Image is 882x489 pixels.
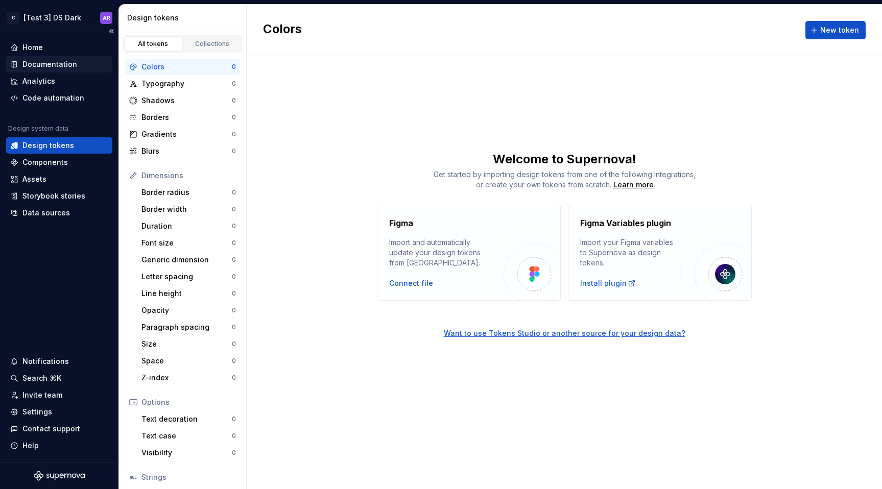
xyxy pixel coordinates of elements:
[389,217,413,229] h4: Figma
[232,449,236,457] div: 0
[232,273,236,281] div: 0
[141,373,232,383] div: Z-index
[2,7,116,29] button: C[Test 3] DS DarkAR
[34,471,85,481] svg: Supernova Logo
[263,21,302,39] h2: Colors
[6,39,112,56] a: Home
[141,170,236,181] div: Dimensions
[232,256,236,264] div: 0
[232,306,236,314] div: 0
[6,137,112,154] a: Design tokens
[22,140,74,151] div: Design tokens
[141,238,232,248] div: Font size
[434,170,696,189] span: Get started by importing design tokens from one of the following integrations, or create your own...
[232,415,236,423] div: 0
[141,255,232,265] div: Generic dimension
[141,448,232,458] div: Visibility
[6,387,112,403] a: Invite team
[22,157,68,167] div: Components
[22,356,69,366] div: Notifications
[141,322,232,332] div: Paragraph spacing
[232,96,236,105] div: 0
[444,328,685,338] button: Want to use Tokens Studio or another source for your design data?
[125,92,240,109] a: Shadows0
[232,239,236,247] div: 0
[232,222,236,230] div: 0
[6,171,112,187] a: Assets
[22,407,52,417] div: Settings
[137,268,240,285] a: Letter spacing0
[141,414,232,424] div: Text decoration
[232,374,236,382] div: 0
[232,340,236,348] div: 0
[22,42,43,53] div: Home
[23,13,81,23] div: [Test 3] DS Dark
[6,404,112,420] a: Settings
[22,59,77,69] div: Documentation
[187,40,238,48] div: Collections
[125,126,240,142] a: Gradients0
[141,339,232,349] div: Size
[137,285,240,302] a: Line height0
[22,191,85,201] div: Storybook stories
[6,73,112,89] a: Analytics
[580,217,671,229] h4: Figma Variables plugin
[141,288,232,299] div: Line height
[141,305,232,315] div: Opacity
[22,373,61,383] div: Search ⌘K
[389,237,489,268] div: Import and automatically update your design tokens from [GEOGRAPHIC_DATA].
[820,25,859,35] span: New token
[141,397,236,407] div: Options
[104,24,118,38] button: Collapse sidebar
[22,93,84,103] div: Code automation
[580,237,680,268] div: Import your Figma variables to Supernova as design tokens.
[6,437,112,454] button: Help
[6,421,112,437] button: Contact support
[232,205,236,213] div: 0
[232,289,236,298] div: 0
[232,357,236,365] div: 0
[580,278,636,288] a: Install plugin
[7,12,19,24] div: C
[6,154,112,170] a: Components
[137,319,240,335] a: Paragraph spacing0
[141,431,232,441] div: Text case
[6,188,112,204] a: Storybook stories
[232,147,236,155] div: 0
[22,424,80,434] div: Contact support
[137,370,240,386] a: Z-index0
[137,201,240,217] a: Border width0
[6,353,112,370] button: Notifications
[232,130,236,138] div: 0
[613,180,654,190] a: Learn more
[6,56,112,72] a: Documentation
[141,95,232,106] div: Shadows
[232,323,236,331] div: 0
[137,252,240,268] a: Generic dimension0
[232,113,236,121] div: 0
[389,278,433,288] div: Connect file
[232,432,236,440] div: 0
[6,370,112,386] button: Search ⌘K
[125,76,240,92] a: Typography0
[141,204,232,214] div: Border width
[125,59,240,75] a: Colors0
[137,411,240,427] a: Text decoration0
[141,79,232,89] div: Typography
[137,302,240,319] a: Opacity0
[137,336,240,352] a: Size0
[103,14,110,22] div: AR
[22,441,39,451] div: Help
[141,356,232,366] div: Space
[805,21,866,39] button: New token
[232,63,236,71] div: 0
[137,428,240,444] a: Text case0
[141,472,236,482] div: Strings
[125,143,240,159] a: Blurs0
[141,221,232,231] div: Duration
[141,146,232,156] div: Blurs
